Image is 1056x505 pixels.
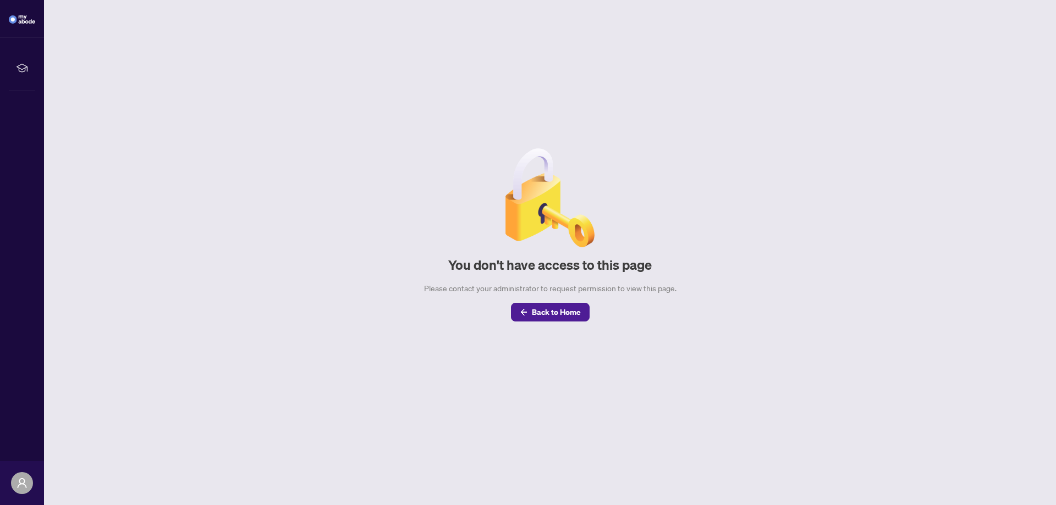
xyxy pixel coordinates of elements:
[501,148,599,247] img: Null State Icon
[511,303,590,321] button: Back to Home
[520,308,527,316] span: arrow-left
[424,282,676,295] div: Please contact your administrator to request permission to view this page.
[9,15,35,24] img: logo
[16,478,28,489] span: user
[448,256,652,274] h2: You don't have access to this page
[532,303,581,321] span: Back to Home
